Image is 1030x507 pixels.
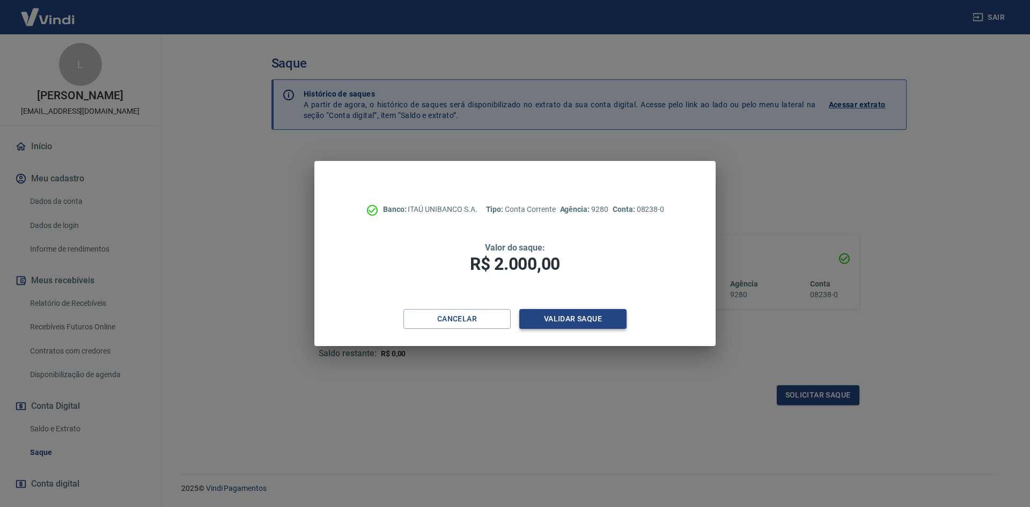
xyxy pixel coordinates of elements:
[383,205,408,214] span: Banco:
[485,243,545,253] span: Valor do saque:
[613,205,637,214] span: Conta:
[560,205,592,214] span: Agência:
[470,254,560,274] span: R$ 2.000,00
[519,309,627,329] button: Validar saque
[403,309,511,329] button: Cancelar
[613,204,664,215] p: 08238-0
[486,205,505,214] span: Tipo:
[383,204,477,215] p: ITAÚ UNIBANCO S.A.
[560,204,608,215] p: 9280
[486,204,556,215] p: Conta Corrente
